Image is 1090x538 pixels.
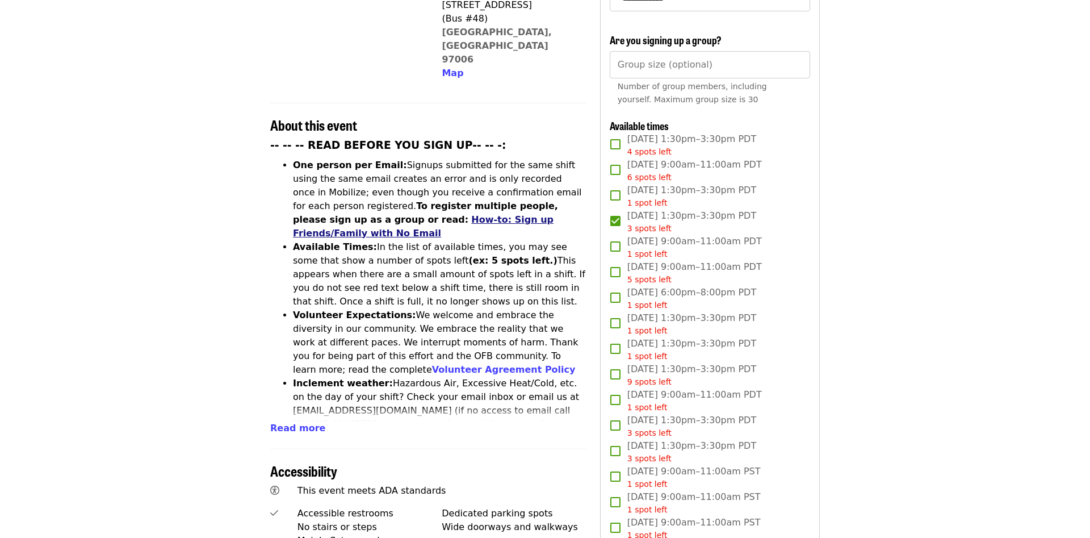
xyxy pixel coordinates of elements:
span: 1 spot left [627,249,668,258]
span: Accessibility [270,461,337,481]
div: Wide doorways and walkways [442,520,586,534]
span: This event meets ADA standards [297,485,446,496]
span: 5 spots left [627,275,672,284]
strong: Inclement weather: [293,378,393,389]
span: [DATE] 1:30pm–3:30pm PDT [627,439,756,465]
span: [DATE] 9:00am–11:00am PDT [627,235,762,260]
strong: To register multiple people, please sign up as a group or read: [293,201,558,225]
a: [GEOGRAPHIC_DATA], [GEOGRAPHIC_DATA] 97006 [442,27,552,65]
span: [DATE] 6:00pm–8:00pm PDT [627,286,756,311]
span: Map [442,68,463,78]
span: [DATE] 1:30pm–3:30pm PDT [627,311,756,337]
span: 6 spots left [627,173,672,182]
span: 4 spots left [627,147,672,156]
span: [DATE] 1:30pm–3:30pm PDT [627,209,756,235]
span: Available times [610,118,669,133]
span: [DATE] 1:30pm–3:30pm PDT [627,362,756,388]
span: [DATE] 9:00am–11:00am PDT [627,158,762,183]
span: 1 spot left [627,301,668,310]
span: [DATE] 9:00am–11:00am PST [627,490,761,516]
strong: Volunteer Expectations: [293,310,416,320]
span: [DATE] 9:00am–11:00am PDT [627,388,762,414]
span: 1 spot left [627,479,668,489]
strong: One person per Email: [293,160,407,170]
span: 1 spot left [627,403,668,412]
input: [object Object] [610,51,810,78]
span: [DATE] 9:00am–11:00am PST [627,465,761,490]
span: [DATE] 1:30pm–3:30pm PDT [627,132,756,158]
span: [DATE] 1:30pm–3:30pm PDT [627,183,756,209]
span: Are you signing up a group? [610,32,722,47]
strong: Available Times: [293,241,377,252]
span: 3 spots left [627,428,672,437]
li: Hazardous Air, Excessive Heat/Cold, etc. on the day of your shift? Check your email inbox or emai... [293,377,586,445]
li: Signups submitted for the same shift using the same email creates an error and is only recorded o... [293,159,586,240]
span: Read more [270,423,325,433]
li: In the list of available times, you may see some that show a number of spots left This appears wh... [293,240,586,308]
span: [DATE] 1:30pm–3:30pm PDT [627,414,756,439]
div: (Bus #48) [442,12,577,26]
span: [DATE] 9:00am–11:00am PDT [627,260,762,286]
button: Read more [270,422,325,435]
span: [DATE] 1:30pm–3:30pm PDT [627,337,756,362]
button: Map [442,66,463,80]
span: 1 spot left [627,198,668,207]
i: universal-access icon [270,485,279,496]
span: 3 spots left [627,454,672,463]
i: check icon [270,508,278,519]
span: 1 spot left [627,505,668,514]
strong: (ex: 5 spots left.) [468,255,557,266]
div: No stairs or steps [297,520,442,534]
span: 9 spots left [627,377,672,386]
strong: -- -- -- READ BEFORE YOU SIGN UP-- -- -: [270,139,506,151]
span: About this event [270,115,357,135]
li: We welcome and embrace the diversity in our community. We embrace the reality that we work at dif... [293,308,586,377]
div: Dedicated parking spots [442,507,586,520]
span: 3 spots left [627,224,672,233]
div: Accessible restrooms [297,507,442,520]
span: Number of group members, including yourself. Maximum group size is 30 [618,82,767,104]
a: Volunteer Agreement Policy [432,364,576,375]
span: 1 spot left [627,326,668,335]
a: How-to: Sign up Friends/Family with No Email [293,214,554,239]
span: 1 spot left [627,352,668,361]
